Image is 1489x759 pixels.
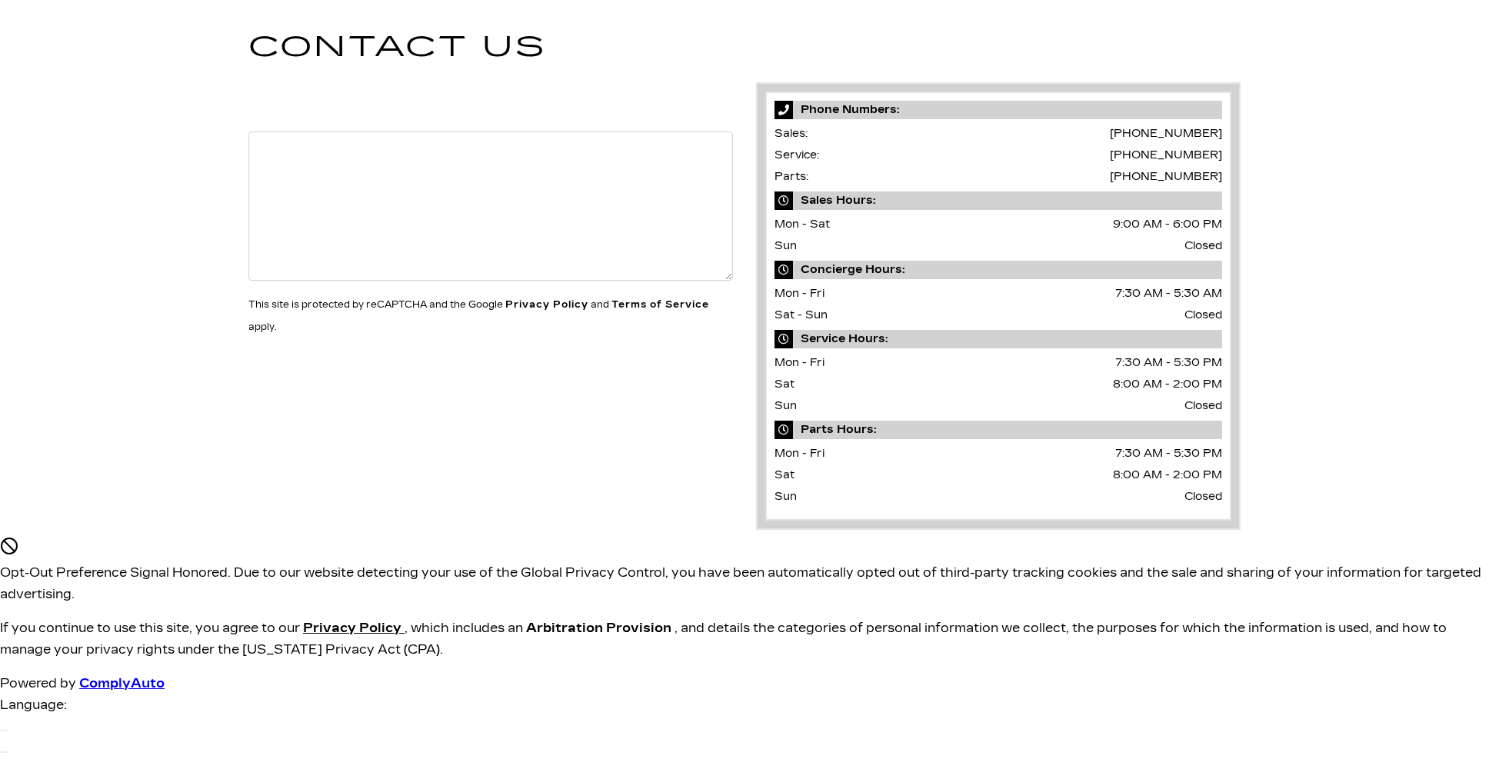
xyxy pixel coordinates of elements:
span: 8:00 AM - 2:00 PM [1113,464,1222,486]
span: 7:30 AM - 5:30 AM [1115,283,1222,305]
u: Privacy Policy [303,621,401,635]
span: Parts: [774,170,808,183]
span: Closed [1184,235,1222,257]
span: Service: [774,148,819,161]
span: Closed [1184,305,1222,326]
span: Concierge Hours: [774,261,1222,279]
span: 8:00 AM - 2:00 PM [1113,374,1222,395]
span: 7:30 AM - 5:30 PM [1115,352,1222,374]
span: Closed [1184,486,1222,508]
span: Sales Hours: [774,191,1222,210]
span: 9:00 AM - 6:00 PM [1113,214,1222,235]
strong: Arbitration Provision [526,621,671,635]
span: Mon - Fri [774,447,824,460]
span: Closed [1184,395,1222,417]
a: [PHONE_NUMBER] [1110,170,1222,183]
span: Sat - Sun [774,308,828,321]
span: 7:30 AM - 5:30 PM [1115,443,1222,464]
span: Sat [774,378,794,391]
a: [PHONE_NUMBER] [1110,127,1222,140]
small: This site is protected by reCAPTCHA and the Google and apply. [248,299,709,332]
span: Parts Hours: [774,421,1222,439]
span: Sat [774,468,794,481]
a: [PHONE_NUMBER] [1110,148,1222,161]
span: Phone Numbers: [774,101,1222,119]
span: Mon - Sat [774,218,830,231]
span: Mon - Fri [774,356,824,369]
span: Sales: [774,127,808,140]
h1: Contact Us [248,25,1241,70]
span: Sun [774,239,797,252]
span: Sun [774,490,797,503]
a: Terms of Service [611,299,709,310]
a: ComplyAuto [79,676,165,691]
a: Privacy Policy [505,299,588,310]
span: Service Hours: [774,330,1222,348]
span: Mon - Fri [774,287,824,300]
span: Sun [774,399,797,412]
a: Privacy Policy [303,621,405,635]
